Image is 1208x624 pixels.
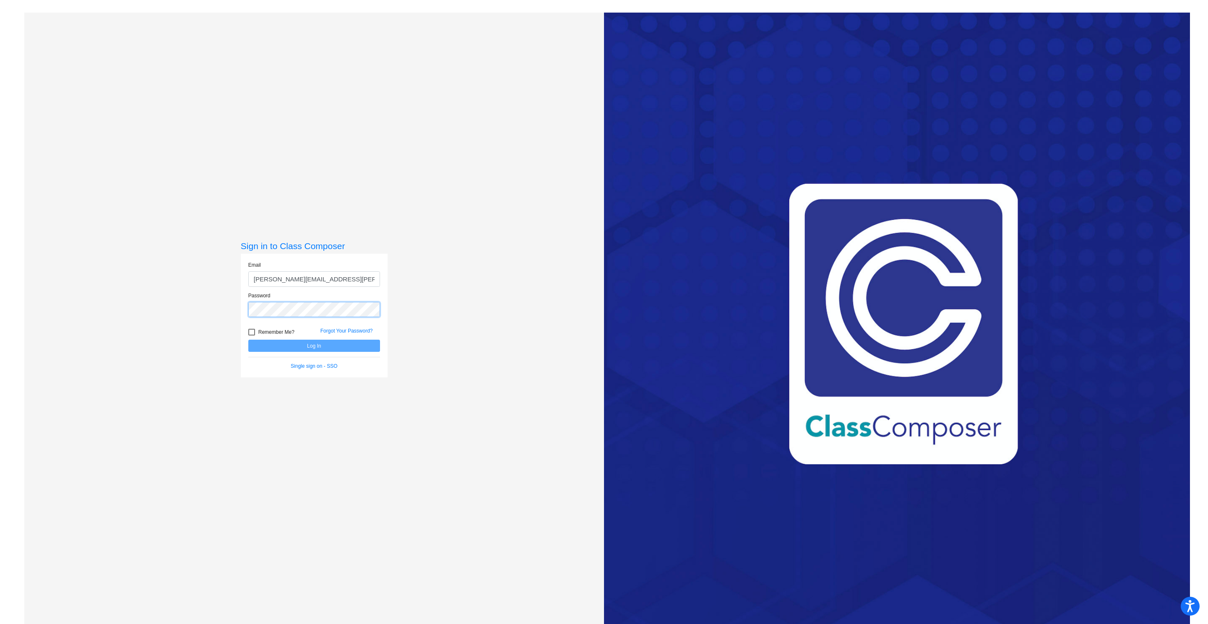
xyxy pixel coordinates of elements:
[248,261,261,269] label: Email
[248,340,380,352] button: Log In
[320,328,373,334] a: Forgot Your Password?
[258,327,294,337] span: Remember Me?
[291,363,337,369] a: Single sign on - SSO
[241,241,388,251] h3: Sign in to Class Composer
[248,292,271,299] label: Password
